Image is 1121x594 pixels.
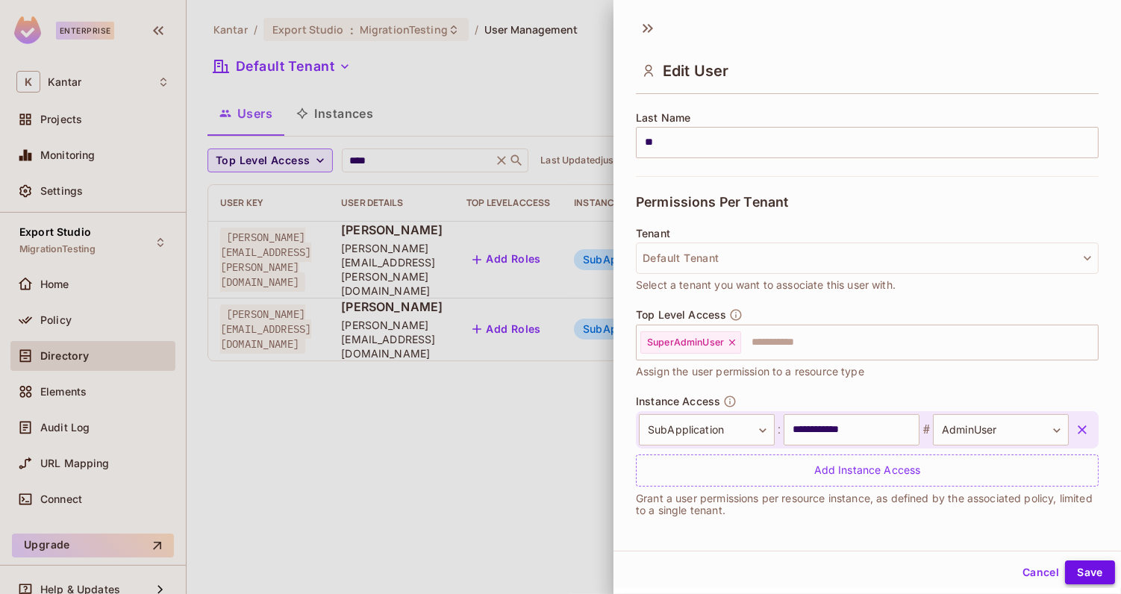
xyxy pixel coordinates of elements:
span: Instance Access [636,396,720,407]
div: Add Instance Access [636,454,1099,487]
span: Tenant [636,228,670,240]
p: Grant a user permissions per resource instance, as defined by the associated policy, limited to a... [636,493,1099,516]
span: : [775,421,784,439]
span: Top Level Access [636,309,726,321]
span: Assign the user permission to a resource type [636,363,864,380]
span: Permissions Per Tenant [636,195,788,210]
div: SubApplication [639,414,775,445]
span: Edit User [663,62,728,80]
button: Open [1090,340,1093,343]
span: Last Name [636,112,690,124]
span: # [919,421,933,439]
button: Default Tenant [636,243,1099,274]
div: AdminUser [933,414,1069,445]
div: SuperAdminUser [640,331,741,354]
span: SuperAdminUser [647,337,724,348]
button: Save [1065,560,1115,584]
button: Cancel [1017,560,1065,584]
span: Select a tenant you want to associate this user with. [636,277,896,293]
